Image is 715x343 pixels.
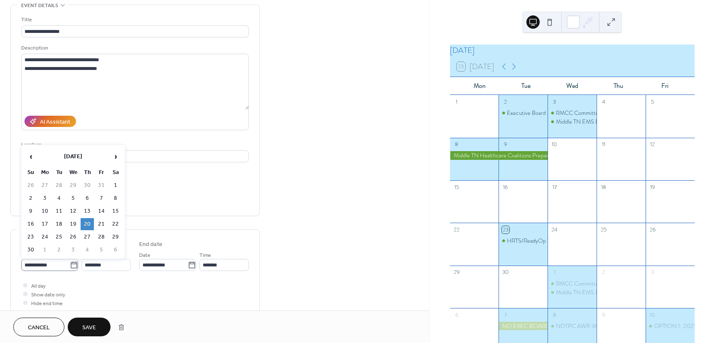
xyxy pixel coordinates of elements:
div: 1 [453,98,460,105]
td: 18 [52,218,66,230]
td: 29 [109,231,122,243]
button: AI Assistant [25,116,76,127]
span: Save [82,323,96,332]
div: 22 [453,226,460,234]
div: 18 [600,183,607,191]
div: 4 [600,98,607,105]
div: Title [21,15,247,24]
td: 2 [24,192,37,204]
div: 2 [600,268,607,276]
td: 10 [38,205,52,217]
button: Save [68,318,111,336]
div: [DATE] [450,45,695,57]
td: 30 [81,179,94,191]
div: 26 [649,226,656,234]
div: HRTS/ReadyOp Training [507,236,566,245]
td: 28 [95,231,108,243]
span: › [109,148,122,165]
div: RMCC Committee Meeting [556,279,623,288]
div: Thu [595,77,641,95]
div: Middle TN EMS Directors meeting [556,117,639,126]
span: Hide end time [31,299,63,308]
div: Middle TN EMS Directors meeting [548,117,597,126]
td: 23 [24,231,37,243]
div: Middle TN EMS Directors meeting [548,288,597,296]
div: NDTPC AWR 362 Flooding Hazards [548,322,597,330]
td: 4 [81,244,94,256]
div: Mon [457,77,503,95]
div: Executive Board Meeting [499,109,548,117]
td: 31 [95,179,108,191]
div: 5 [649,98,656,105]
div: OPTION 1: 2025 Community-Wide Exercise [646,322,695,330]
td: 17 [38,218,52,230]
div: 8 [453,141,460,148]
td: 21 [95,218,108,230]
td: 5 [66,192,80,204]
td: 11 [52,205,66,217]
span: All day [31,282,46,291]
div: NDTPC AWR 362 Flooding Hazards [556,322,643,330]
div: 2 [502,98,509,105]
td: 25 [52,231,66,243]
td: 8 [109,192,122,204]
div: End date [139,240,162,249]
div: NO EXEC BOARD MEETING [499,322,548,330]
th: Su [24,167,37,179]
div: 3 [551,98,558,105]
div: 10 [649,311,656,318]
th: Fr [95,167,108,179]
div: Description [21,44,247,52]
div: Executive Board Meeting [507,109,567,117]
div: 9 [600,311,607,318]
td: 26 [66,231,80,243]
td: 26 [24,179,37,191]
span: Event details [21,1,58,10]
th: Tu [52,167,66,179]
td: 5 [95,244,108,256]
div: 25 [600,226,607,234]
td: 22 [109,218,122,230]
div: 1 [551,268,558,276]
div: Location [21,140,247,149]
td: 19 [66,218,80,230]
td: 30 [24,244,37,256]
th: Mo [38,167,52,179]
td: 7 [95,192,108,204]
span: ‹ [25,148,37,165]
div: 16 [502,183,509,191]
td: 16 [24,218,37,230]
td: 12 [66,205,80,217]
td: 4 [52,192,66,204]
td: 1 [109,179,122,191]
td: 13 [81,205,94,217]
div: 17 [551,183,558,191]
div: Wed [549,77,595,95]
div: 12 [649,141,656,148]
div: Middle TN Healthcare Coalitions Preparedness Conference 2025 [450,151,548,159]
span: Cancel [28,323,50,332]
div: 9 [502,141,509,148]
div: AI Assistant [40,118,70,127]
th: We [66,167,80,179]
td: 1 [38,244,52,256]
td: 28 [52,179,66,191]
div: 8 [551,311,558,318]
div: 6 [453,311,460,318]
th: [DATE] [38,148,108,166]
div: 11 [600,141,607,148]
td: 3 [38,192,52,204]
div: 30 [502,268,509,276]
span: Time [199,251,211,260]
div: RMCC Committee Meeting [548,109,597,117]
td: 3 [66,244,80,256]
div: Fri [642,77,688,95]
td: 27 [38,179,52,191]
td: 24 [38,231,52,243]
td: 14 [95,205,108,217]
th: Th [81,167,94,179]
span: Date [139,251,150,260]
div: RMCC Committee Meeting [548,279,597,288]
button: Cancel [13,318,64,336]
